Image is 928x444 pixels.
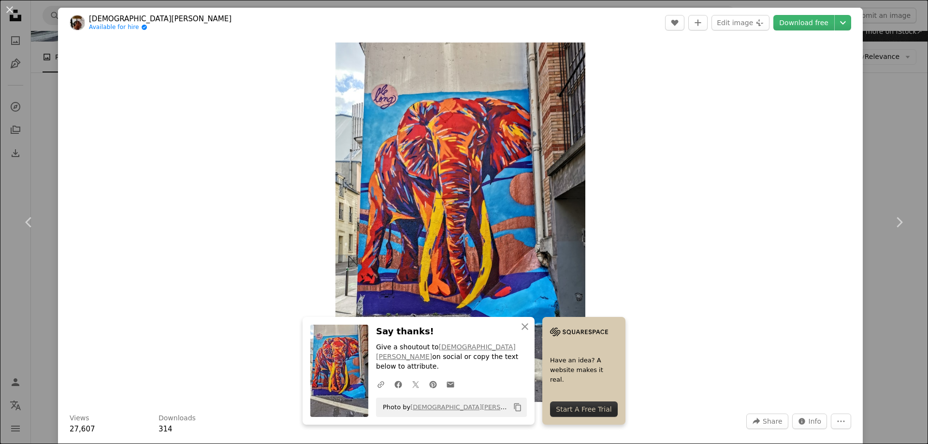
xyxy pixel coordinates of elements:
button: More Actions [831,414,851,429]
button: Copy to clipboard [509,399,526,415]
a: Share on Facebook [390,374,407,394]
button: Stats about this image [792,414,827,429]
div: Start A Free Trial [550,401,618,417]
span: Share [763,414,782,429]
button: Edit image [711,15,769,30]
a: Next [870,176,928,269]
img: blue yellow and red abstract painting [335,43,585,402]
span: Have an idea? A website makes it real. [550,356,618,385]
h3: Say thanks! [376,325,527,339]
img: file-1705255347840-230a6ab5bca9image [550,325,608,339]
h3: Downloads [159,414,196,423]
button: Like [665,15,684,30]
a: Share on Pinterest [424,374,442,394]
p: Give a shoutout to on social or copy the text below to attribute. [376,343,527,372]
button: Share this image [746,414,788,429]
button: Zoom in on this image [335,43,585,402]
a: [DEMOGRAPHIC_DATA][PERSON_NAME] [410,403,534,411]
span: Info [809,414,822,429]
a: Available for hire [89,24,232,31]
span: 314 [159,425,173,433]
button: Add to Collection [688,15,708,30]
a: Share over email [442,374,459,394]
button: Choose download size [835,15,851,30]
h3: Views [70,414,89,423]
a: [DEMOGRAPHIC_DATA][PERSON_NAME] [89,14,232,24]
a: [DEMOGRAPHIC_DATA][PERSON_NAME] [376,343,516,360]
a: Have an idea? A website makes it real.Start A Free Trial [542,317,625,425]
a: Share on Twitter [407,374,424,394]
span: Photo by on [378,400,509,415]
img: Go to christian tokoto's profile [70,15,85,30]
a: Download free [773,15,834,30]
span: 27,607 [70,425,95,433]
